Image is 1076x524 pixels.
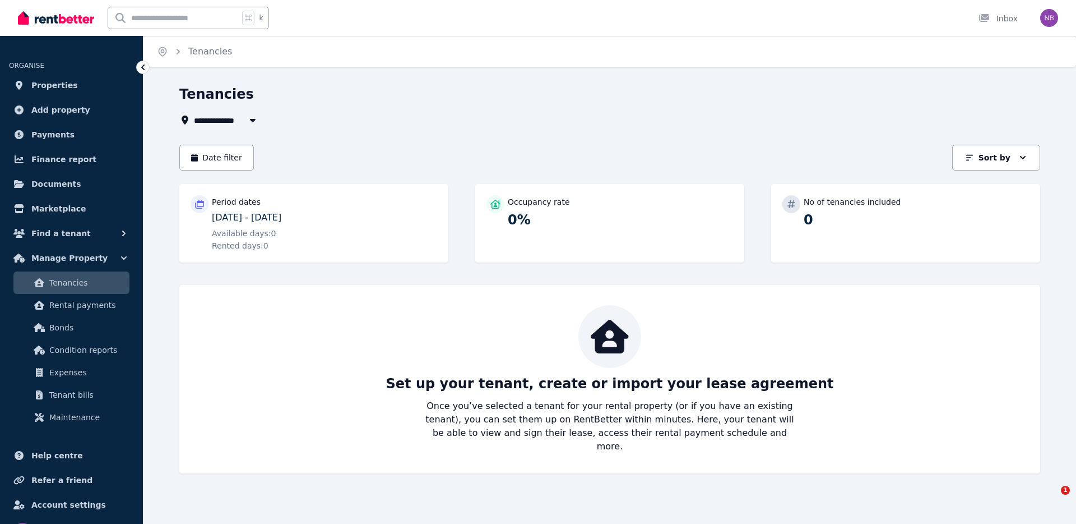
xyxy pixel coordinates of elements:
p: No of tenancies included [804,196,901,208]
span: Expenses [49,366,125,379]
span: Manage Property [31,251,108,265]
a: Finance report [9,148,134,171]
span: Add property [31,103,90,117]
p: Once you’ve selected a tenant for your rental property (or if you have an existing tenant), you c... [421,399,798,453]
a: Properties [9,74,134,96]
span: Tenant bills [49,388,125,402]
nav: Breadcrumb [143,36,245,67]
span: Bonds [49,321,125,334]
a: Bonds [13,316,129,339]
button: Sort by [952,145,1040,171]
button: Date filter [179,145,254,171]
button: Find a tenant [9,222,134,245]
span: Rented days: 0 [212,240,268,251]
a: Maintenance [13,406,129,429]
p: Sort by [978,152,1010,163]
span: Tenancies [188,45,232,58]
span: ORGANISE [9,62,44,70]
a: Expenses [13,361,129,384]
p: Occupancy rate [508,196,570,208]
span: Help centre [31,449,83,462]
a: Marketplace [9,197,134,220]
span: Find a tenant [31,227,91,240]
a: Rental payments [13,294,129,316]
span: Finance report [31,153,96,166]
a: Account settings [9,494,134,516]
span: 1 [1061,486,1070,495]
iframe: Intercom live chat [1038,486,1065,513]
p: [DATE] - [DATE] [212,211,437,224]
p: Set up your tenant, create or import your lease agreement [386,375,833,393]
span: Maintenance [49,411,125,424]
span: k [259,13,263,22]
span: Available days: 0 [212,228,276,239]
a: Tenant bills [13,384,129,406]
span: Account settings [31,498,106,512]
a: Payments [9,123,134,146]
a: Add property [9,99,134,121]
span: Properties [31,79,78,92]
p: 0% [508,211,733,229]
span: Marketplace [31,202,86,215]
h1: Tenancies [179,85,254,103]
span: Tenancies [49,276,125,289]
span: Documents [31,177,81,191]
a: Tenancies [13,272,129,294]
a: Documents [9,173,134,195]
a: Help centre [9,444,134,467]
span: Condition reports [49,343,125,357]
a: Refer a friend [9,469,134,491]
button: Manage Property [9,247,134,269]
span: Payments [31,128,75,141]
img: Natalie Bellew [1040,9,1058,27]
img: RentBetter [18,10,94,26]
div: Inbox [978,13,1018,24]
p: Period dates [212,196,261,208]
span: Refer a friend [31,474,92,487]
span: Rental payments [49,298,125,312]
p: 0 [804,211,1029,229]
a: Condition reports [13,339,129,361]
